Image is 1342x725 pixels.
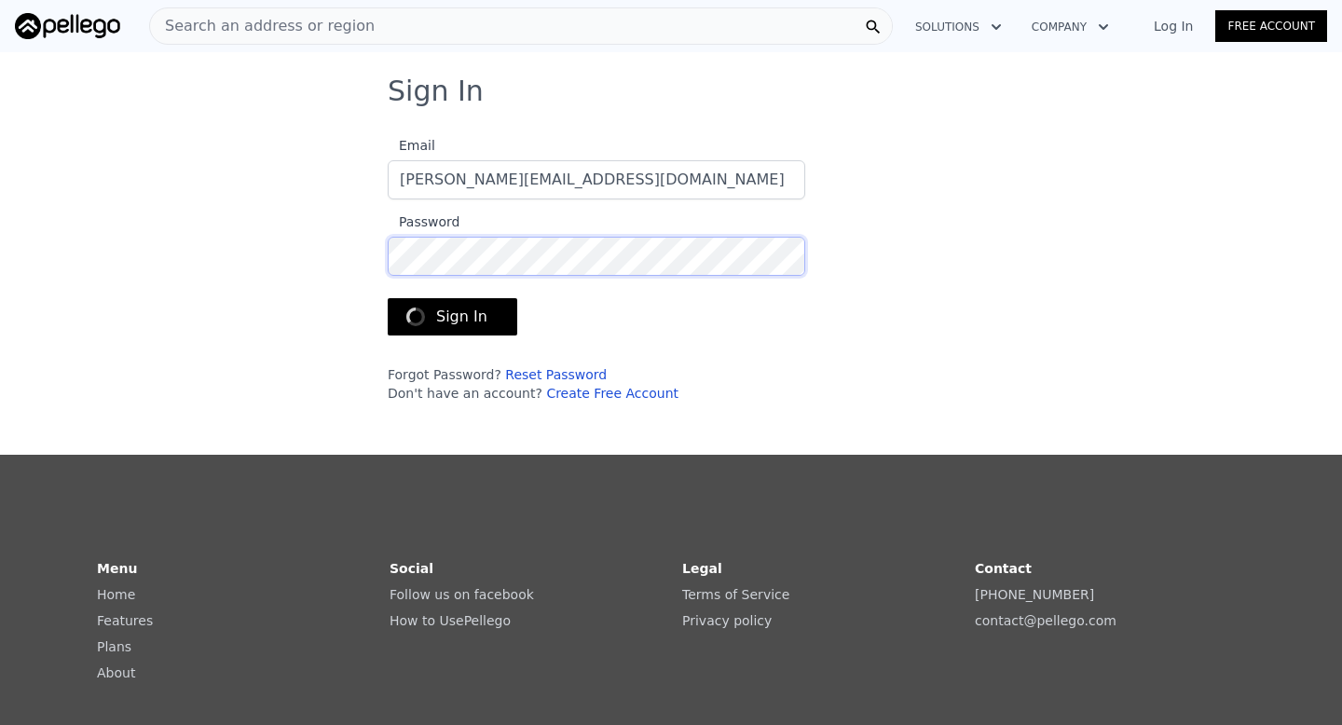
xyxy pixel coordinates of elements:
[1131,17,1215,35] a: Log In
[390,613,511,628] a: How to UsePellego
[97,639,131,654] a: Plans
[388,298,517,335] button: Sign In
[97,665,135,680] a: About
[390,561,433,576] strong: Social
[390,587,534,602] a: Follow us on facebook
[388,138,435,153] span: Email
[97,587,135,602] a: Home
[900,10,1017,44] button: Solutions
[975,587,1094,602] a: [PHONE_NUMBER]
[388,214,459,229] span: Password
[388,160,805,199] input: Email
[97,613,153,628] a: Features
[505,367,607,382] a: Reset Password
[150,15,375,37] span: Search an address or region
[388,75,954,108] h3: Sign In
[682,613,772,628] a: Privacy policy
[388,365,805,403] div: Forgot Password? Don't have an account?
[682,561,722,576] strong: Legal
[15,13,120,39] img: Pellego
[1017,10,1124,44] button: Company
[546,386,678,401] a: Create Free Account
[97,561,137,576] strong: Menu
[975,613,1116,628] a: contact@pellego.com
[1215,10,1327,42] a: Free Account
[682,587,789,602] a: Terms of Service
[388,237,805,276] input: Password
[975,561,1032,576] strong: Contact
